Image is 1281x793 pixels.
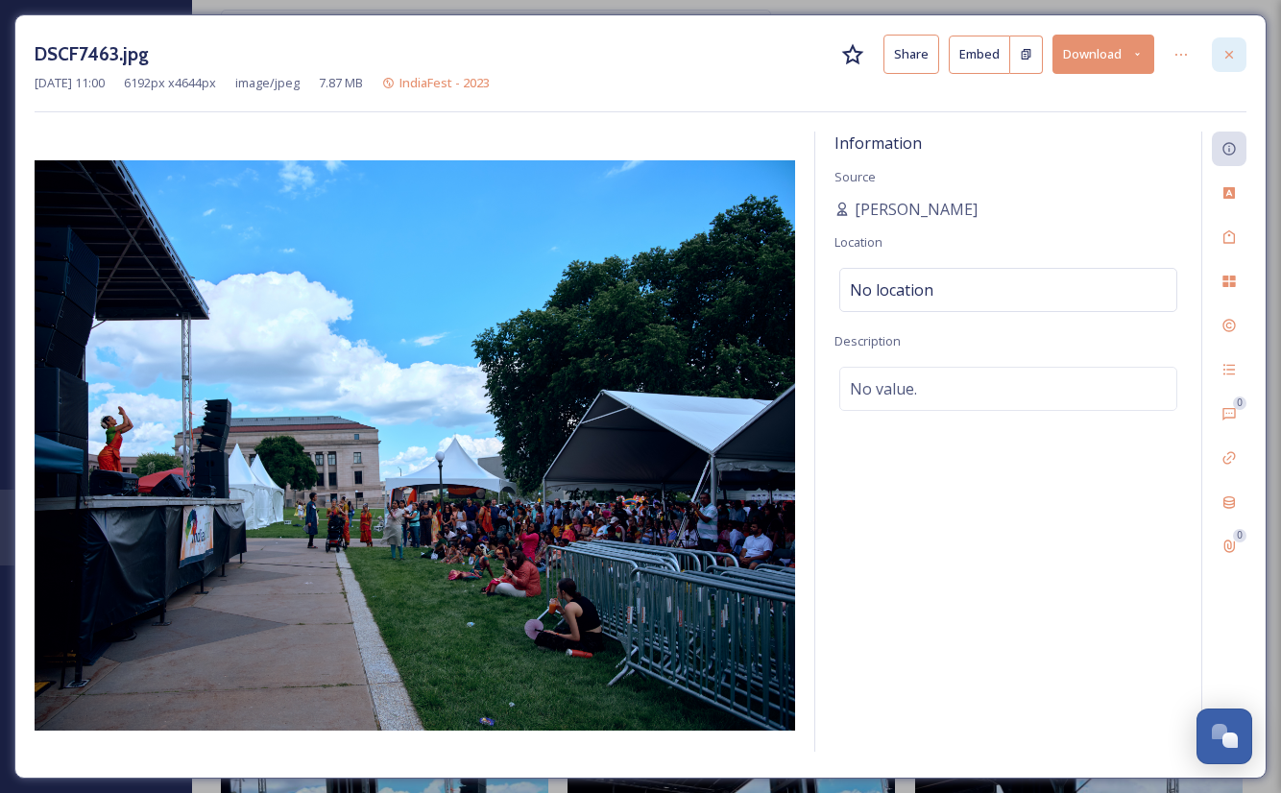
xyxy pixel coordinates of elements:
span: IndiaFest - 2023 [399,74,490,91]
span: image/jpeg [235,74,300,92]
div: 0 [1233,396,1246,410]
img: 5-wl-e91d898c-3029-4d13-aabf-f3843051188e.jpg [35,160,795,731]
span: Information [834,132,922,154]
span: [PERSON_NAME] [855,198,978,221]
span: 6192 px x 4644 px [124,74,216,92]
span: [DATE] 11:00 [35,74,105,92]
span: Location [834,233,882,251]
button: Open Chat [1196,709,1252,764]
span: Description [834,332,901,349]
span: 7.87 MB [319,74,363,92]
span: Source [834,168,876,185]
h3: DSCF7463.jpg [35,40,149,68]
div: 0 [1233,529,1246,542]
button: Embed [949,36,1010,74]
button: Download [1052,35,1154,74]
span: No location [850,278,933,301]
span: No value. [850,377,917,400]
button: Share [883,35,939,74]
